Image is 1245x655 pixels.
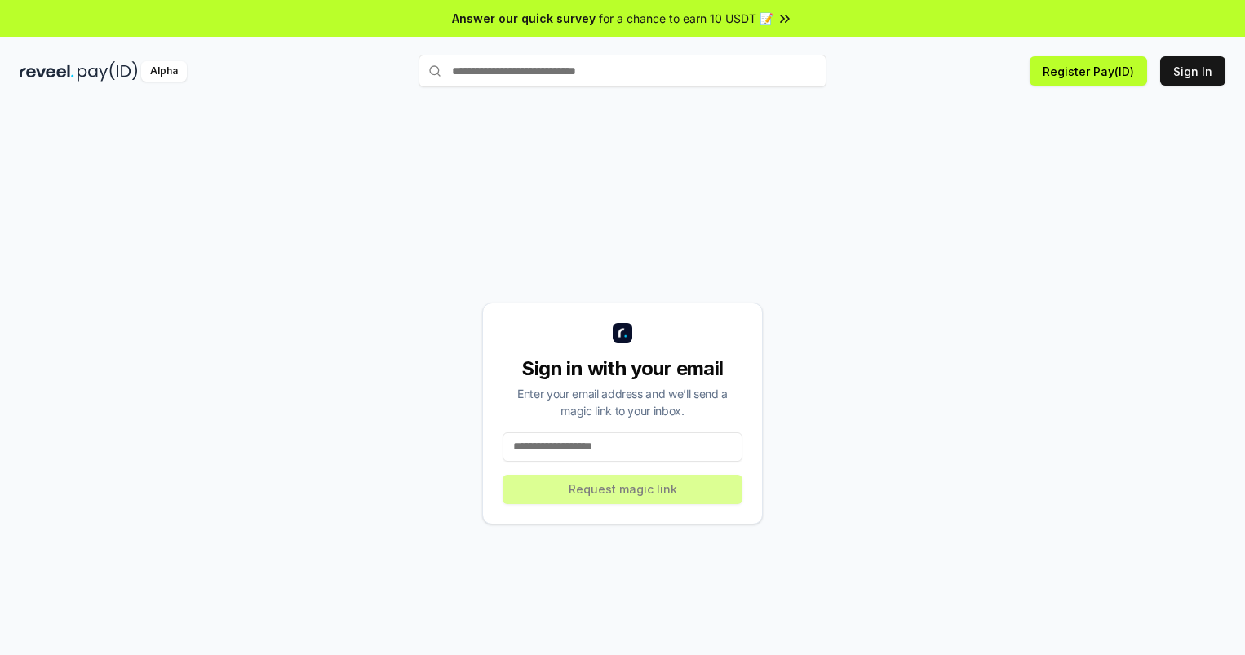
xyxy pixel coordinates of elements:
button: Register Pay(ID) [1030,56,1147,86]
div: Enter your email address and we’ll send a magic link to your inbox. [503,385,742,419]
img: logo_small [613,323,632,343]
button: Sign In [1160,56,1225,86]
img: reveel_dark [20,61,74,82]
img: pay_id [78,61,138,82]
div: Sign in with your email [503,356,742,382]
div: Alpha [141,61,187,82]
span: Answer our quick survey [452,10,596,27]
span: for a chance to earn 10 USDT 📝 [599,10,773,27]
